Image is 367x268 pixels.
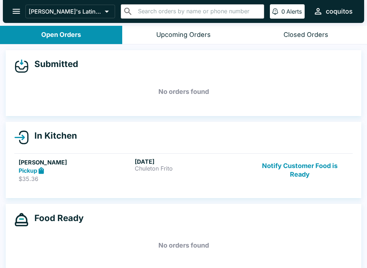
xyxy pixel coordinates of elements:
button: open drawer [7,2,25,20]
div: Closed Orders [283,31,328,39]
h4: Submitted [29,59,78,70]
h5: [PERSON_NAME] [19,158,132,167]
p: Alerts [286,8,302,15]
h6: [DATE] [135,158,248,165]
h5: No orders found [14,233,353,258]
p: Chuleton Frito [135,165,248,172]
input: Search orders by name or phone number [136,6,261,16]
p: $35.36 [19,175,132,182]
a: [PERSON_NAME]Pickup$35.36[DATE]Chuleton FritoNotify Customer Food is Ready [14,153,353,187]
div: Open Orders [41,31,81,39]
div: coquitos [326,7,353,16]
p: 0 [281,8,285,15]
h5: No orders found [14,79,353,105]
button: Notify Customer Food is Ready [251,158,348,183]
h4: In Kitchen [29,130,77,141]
strong: Pickup [19,167,37,174]
button: [PERSON_NAME]'s Latin Cuisine [25,5,115,18]
div: Upcoming Orders [156,31,211,39]
p: [PERSON_NAME]'s Latin Cuisine [29,8,102,15]
button: coquitos [310,4,356,19]
h4: Food Ready [29,213,84,224]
